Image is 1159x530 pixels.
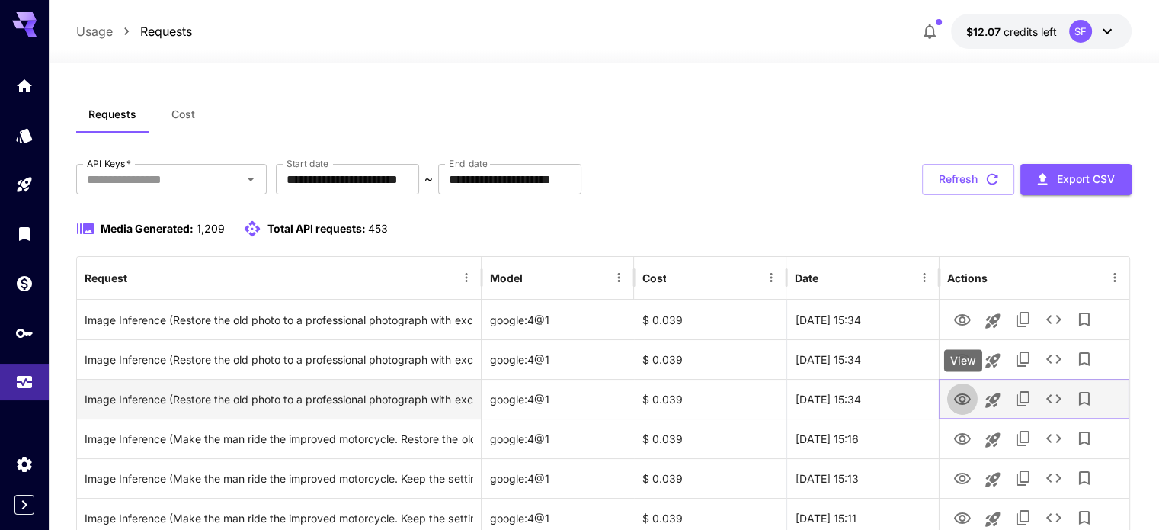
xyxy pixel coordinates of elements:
span: Requests [88,108,136,121]
div: $ 0.039 [634,458,786,498]
button: Copy TaskUUID [1008,423,1039,454]
div: Actions [947,271,988,284]
div: Settings [15,455,34,474]
div: 02 Oct, 2025 15:34 [786,339,939,379]
div: Click to copy prompt [85,459,473,498]
div: Playground [15,175,34,194]
span: Media Generated: [101,222,194,235]
div: $ 0.039 [634,419,786,458]
div: $12.06694 [966,24,1057,40]
button: View [947,304,978,335]
button: See details [1039,423,1069,454]
div: API Keys [15,323,34,342]
div: View [944,349,982,371]
div: $ 0.039 [634,300,786,339]
div: google:4@1 [482,300,634,339]
button: Sort [523,267,545,288]
div: google:4@1 [482,339,634,379]
button: Expand sidebar [14,495,34,515]
div: Wallet [15,274,34,293]
div: 02 Oct, 2025 15:16 [786,419,939,458]
button: Copy TaskUUID [1008,384,1039,414]
button: Add to library [1069,423,1100,454]
div: Model [489,271,522,284]
div: Date [794,271,818,284]
div: Click to copy prompt [85,380,473,419]
p: ~ [424,170,433,188]
div: 02 Oct, 2025 15:13 [786,458,939,498]
button: View [947,343,978,374]
div: Click to copy prompt [85,340,473,379]
button: Launch in playground [978,425,1008,455]
div: $ 0.039 [634,339,786,379]
button: See details [1039,463,1069,493]
button: Menu [1104,267,1125,288]
button: Add to library [1069,384,1100,414]
div: google:4@1 [482,379,634,419]
button: Sort [819,267,840,288]
button: Menu [760,267,782,288]
button: Refresh [922,164,1014,195]
div: 02 Oct, 2025 15:34 [786,379,939,419]
button: Copy TaskUUID [1008,344,1039,374]
div: Cost [642,271,666,284]
div: Usage [15,368,34,387]
button: See details [1039,304,1069,335]
div: Library [15,224,34,243]
button: Copy TaskUUID [1008,463,1039,493]
span: 453 [368,222,388,235]
label: Start date [287,157,328,170]
div: SF [1069,20,1092,43]
button: Sort [129,267,150,288]
button: Open [240,169,261,190]
div: 02 Oct, 2025 15:34 [786,300,939,339]
button: Launch in playground [978,306,1008,336]
button: Sort [668,267,689,288]
button: See details [1039,344,1069,374]
button: Launch in playground [978,345,1008,376]
label: End date [449,157,487,170]
button: Add to library [1069,463,1100,493]
button: Copy TaskUUID [1008,304,1039,335]
button: See details [1039,384,1069,414]
button: Add to library [1069,344,1100,374]
div: Click to copy prompt [85,300,473,339]
span: credits left [1004,25,1057,38]
button: $12.06694SF [951,14,1132,49]
div: Models [15,126,34,145]
button: Menu [608,267,629,288]
span: $12.07 [966,25,1004,38]
div: google:4@1 [482,419,634,458]
button: View [947,422,978,454]
nav: breadcrumb [76,22,192,40]
button: Launch in playground [978,385,1008,416]
button: Menu [456,267,477,288]
button: Export CSV [1020,164,1132,195]
div: google:4@1 [482,458,634,498]
div: Home [15,76,34,95]
button: View [947,383,978,414]
label: API Keys [87,157,131,170]
div: Click to copy prompt [85,419,473,458]
div: $ 0.039 [634,379,786,419]
a: Usage [76,22,113,40]
a: Requests [140,22,192,40]
button: Add to library [1069,304,1100,335]
span: Total API requests: [267,222,366,235]
div: Request [85,271,127,284]
button: Launch in playground [978,464,1008,495]
button: Menu [914,267,935,288]
button: View [947,462,978,493]
span: 1,209 [197,222,225,235]
span: Cost [171,108,195,121]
